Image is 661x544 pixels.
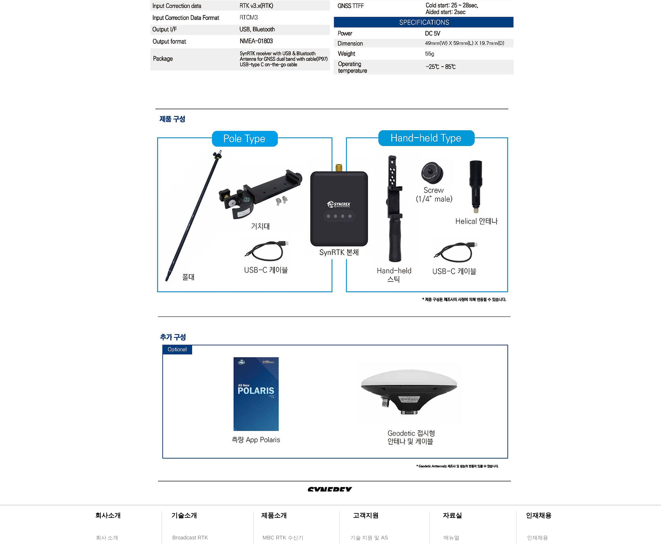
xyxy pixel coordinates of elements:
span: MBC RTK 수신기 [263,534,304,542]
a: MBC RTK 수신기 [262,533,319,542]
span: 회사 소개 [96,534,119,542]
a: 회사 소개 [96,533,139,542]
span: Broadcast RTK [173,534,208,542]
a: 기술 지원 및 AS [350,533,407,542]
span: ​기술소개 [171,512,197,519]
span: 기술 지원 및 AS [350,534,388,542]
iframe: Wix Chat [521,306,661,544]
a: 매뉴얼 [443,533,487,542]
span: 매뉴얼 [444,534,459,542]
span: ​고객지원 [353,512,379,519]
span: ​제품소개 [261,512,287,519]
a: Broadcast RTK [172,533,216,542]
span: ​자료실 [443,512,462,519]
span: ​회사소개 [95,512,121,519]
